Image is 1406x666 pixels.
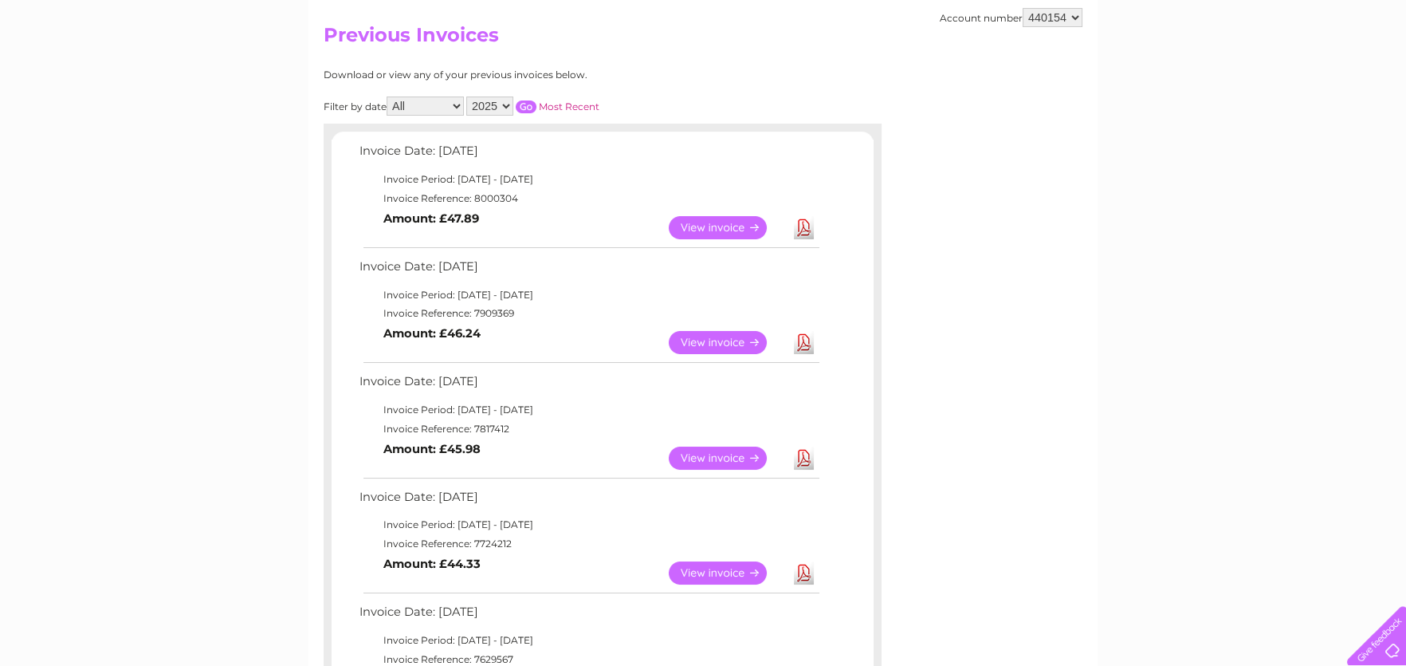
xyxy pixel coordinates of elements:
[355,304,822,323] td: Invoice Reference: 7909369
[355,170,822,189] td: Invoice Period: [DATE] - [DATE]
[324,69,742,81] div: Download or view any of your previous invoices below.
[794,447,814,470] a: Download
[794,562,814,585] a: Download
[355,487,822,516] td: Invoice Date: [DATE]
[328,9,1081,77] div: Clear Business is a trading name of Verastar Limited (registered in [GEOGRAPHIC_DATA] No. 3667643...
[383,211,479,226] b: Amount: £47.89
[940,8,1082,27] div: Account number
[1125,68,1156,80] a: Water
[49,41,131,90] img: logo.png
[383,326,481,341] b: Amount: £46.24
[794,216,814,239] a: Download
[355,400,822,420] td: Invoice Period: [DATE] - [DATE]
[1210,68,1258,80] a: Telecoms
[794,331,814,354] a: Download
[355,534,822,554] td: Invoice Reference: 7724212
[355,601,822,631] td: Invoice Date: [DATE]
[355,189,822,208] td: Invoice Reference: 8000304
[355,631,822,650] td: Invoice Period: [DATE] - [DATE]
[355,256,822,286] td: Invoice Date: [DATE]
[383,442,481,456] b: Amount: £45.98
[355,420,822,439] td: Invoice Reference: 7817412
[1267,68,1290,80] a: Blog
[324,97,742,116] div: Filter by date
[355,140,822,170] td: Invoice Date: [DATE]
[355,371,822,400] td: Invoice Date: [DATE]
[355,515,822,534] td: Invoice Period: [DATE] - [DATE]
[539,100,599,112] a: Most Recent
[669,331,786,354] a: View
[383,557,481,571] b: Amount: £44.33
[669,447,786,470] a: View
[1106,8,1216,28] a: 0333 014 3131
[355,286,822,305] td: Invoice Period: [DATE] - [DATE]
[669,562,786,585] a: View
[1353,68,1391,80] a: Log out
[1165,68,1200,80] a: Energy
[1300,68,1339,80] a: Contact
[669,216,786,239] a: View
[324,24,1082,54] h2: Previous Invoices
